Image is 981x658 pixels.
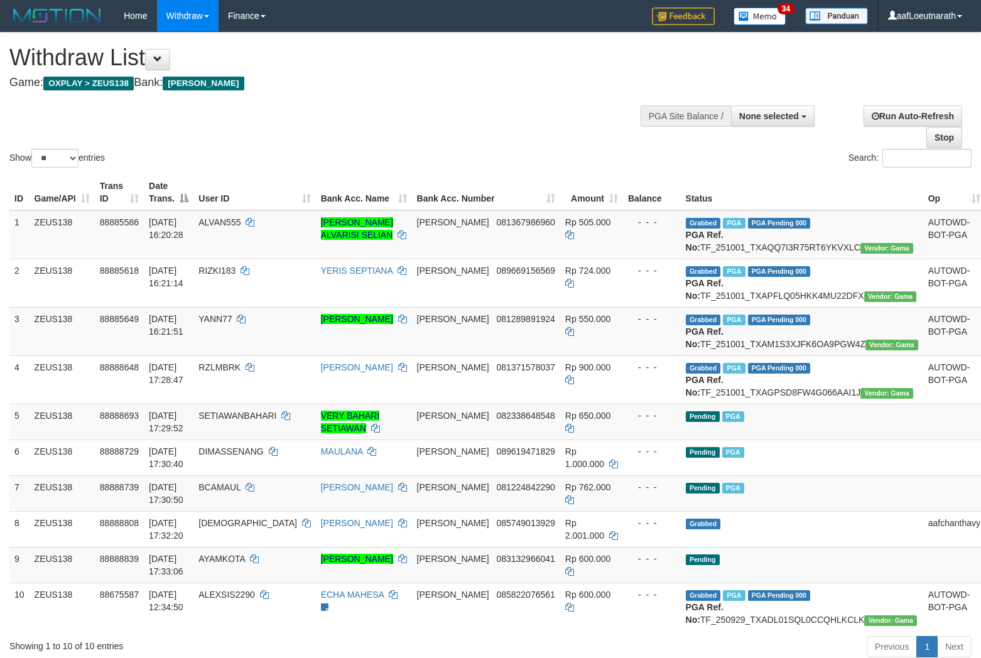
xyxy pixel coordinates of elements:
[916,636,938,657] a: 1
[417,554,489,564] span: [PERSON_NAME]
[748,266,811,277] span: PGA Pending
[417,411,489,421] span: [PERSON_NAME]
[628,313,676,325] div: - - -
[641,105,731,127] div: PGA Site Balance /
[496,362,555,372] span: Copy 081371578037 to clipboard
[686,375,724,397] b: PGA Ref. No:
[496,314,555,324] span: Copy 081289891924 to clipboard
[9,45,641,70] h1: Withdraw List
[9,210,30,259] td: 1
[100,446,139,456] span: 88888729
[321,362,393,372] a: [PERSON_NAME]
[417,482,489,492] span: [PERSON_NAME]
[149,554,183,576] span: [DATE] 17:33:06
[149,590,183,612] span: [DATE] 12:34:50
[805,8,868,24] img: panduan.png
[867,636,917,657] a: Previous
[748,218,811,229] span: PGA Pending
[9,77,641,89] h4: Game: Bank:
[30,210,95,259] td: ZEUS138
[686,230,724,252] b: PGA Ref. No:
[198,590,255,600] span: ALEXSIS2290
[565,446,604,469] span: Rp 1.000.000
[681,355,923,404] td: TF_251001_TXAGPSD8FW4G066AAI1J
[628,264,676,277] div: - - -
[686,363,721,374] span: Grabbed
[723,266,745,277] span: Marked by aafanarl
[321,446,363,456] a: MAULANA
[198,446,263,456] span: DIMASSENANG
[321,217,393,240] a: [PERSON_NAME] ALVARISI SELIAN
[496,518,555,528] span: Copy 085749013929 to clipboard
[321,518,393,528] a: [PERSON_NAME]
[652,8,715,25] img: Feedback.jpg
[417,590,489,600] span: [PERSON_NAME]
[748,363,811,374] span: PGA Pending
[31,149,79,168] select: Showentries
[417,362,489,372] span: [PERSON_NAME]
[681,210,923,259] td: TF_251001_TXAQQ7I3R75RT6YKVXLC
[722,447,744,458] span: Marked by aafsolysreylen
[149,362,183,385] span: [DATE] 17:28:47
[882,149,972,168] input: Search:
[628,517,676,529] div: - - -
[628,216,676,229] div: - - -
[198,266,236,276] span: RIZKI183
[30,511,95,547] td: ZEUS138
[628,588,676,601] div: - - -
[565,314,610,324] span: Rp 550.000
[565,217,610,227] span: Rp 505.000
[681,583,923,631] td: TF_250929_TXADL01SQL0CCQHLKCLK
[321,554,393,564] a: [PERSON_NAME]
[623,175,681,210] th: Balance
[496,590,555,600] span: Copy 085822076561 to clipboard
[496,266,555,276] span: Copy 089669156569 to clipboard
[565,411,610,421] span: Rp 650.000
[496,554,555,564] span: Copy 083132966041 to clipboard
[848,149,972,168] label: Search:
[681,307,923,355] td: TF_251001_TXAM1S3XJFK6OA9PGW4Z
[628,445,676,458] div: - - -
[860,388,913,399] span: Vendor URL: https://trx31.1velocity.biz
[681,259,923,307] td: TF_251001_TXAPFLQ05HKK4MU22DFX
[149,266,183,288] span: [DATE] 16:21:14
[149,518,183,541] span: [DATE] 17:32:20
[30,475,95,511] td: ZEUS138
[198,518,297,528] span: [DEMOGRAPHIC_DATA]
[30,404,95,440] td: ZEUS138
[496,446,555,456] span: Copy 089619471829 to clipboard
[100,411,139,421] span: 88888693
[9,355,30,404] td: 4
[864,291,917,302] span: Vendor URL: https://trx31.1velocity.biz
[100,554,139,564] span: 88888839
[686,278,724,301] b: PGA Ref. No:
[686,266,721,277] span: Grabbed
[100,362,139,372] span: 88888648
[739,111,799,121] span: None selected
[565,362,610,372] span: Rp 900.000
[9,475,30,511] td: 7
[9,404,30,440] td: 5
[417,266,489,276] span: [PERSON_NAME]
[9,440,30,475] td: 6
[193,175,315,210] th: User ID: activate to sort column ascending
[30,583,95,631] td: ZEUS138
[149,446,183,469] span: [DATE] 17:30:40
[860,243,913,254] span: Vendor URL: https://trx31.1velocity.biz
[9,175,30,210] th: ID
[686,590,721,601] span: Grabbed
[686,554,720,565] span: Pending
[628,409,676,422] div: - - -
[731,105,815,127] button: None selected
[417,217,489,227] span: [PERSON_NAME]
[565,554,610,564] span: Rp 600.000
[198,482,241,492] span: BCAMAUL
[100,314,139,324] span: 88885649
[926,127,962,148] a: Stop
[723,315,745,325] span: Marked by aafanarl
[321,590,384,600] a: ECHA MAHESA
[100,518,139,528] span: 88888808
[748,590,811,601] span: PGA Pending
[722,411,744,422] span: Marked by aafsolysreylen
[198,554,245,564] span: AYAMKOTA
